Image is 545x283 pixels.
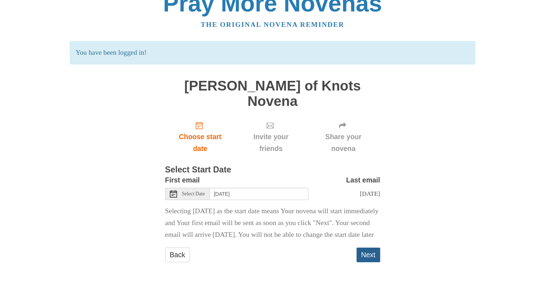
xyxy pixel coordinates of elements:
[314,131,373,155] span: Share your novena
[346,174,380,186] label: Last email
[201,21,344,28] a: The original novena reminder
[165,248,190,262] a: Back
[210,188,309,200] input: Use the arrow keys to pick a date
[165,116,235,158] a: Choose start date
[70,41,475,64] p: You have been logged in!
[357,248,380,262] button: Next
[165,205,380,241] p: Selecting [DATE] as the start date means Your novena will start immediately and Your first email ...
[165,174,200,186] label: First email
[242,131,299,155] span: Invite your friends
[307,116,380,158] div: Click "Next" to confirm your start date first.
[182,191,205,196] span: Select Date
[172,131,228,155] span: Choose start date
[165,78,380,109] h1: [PERSON_NAME] of Knots Novena
[235,116,306,158] div: Click "Next" to confirm your start date first.
[165,165,380,175] h3: Select Start Date
[360,190,380,197] span: [DATE]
